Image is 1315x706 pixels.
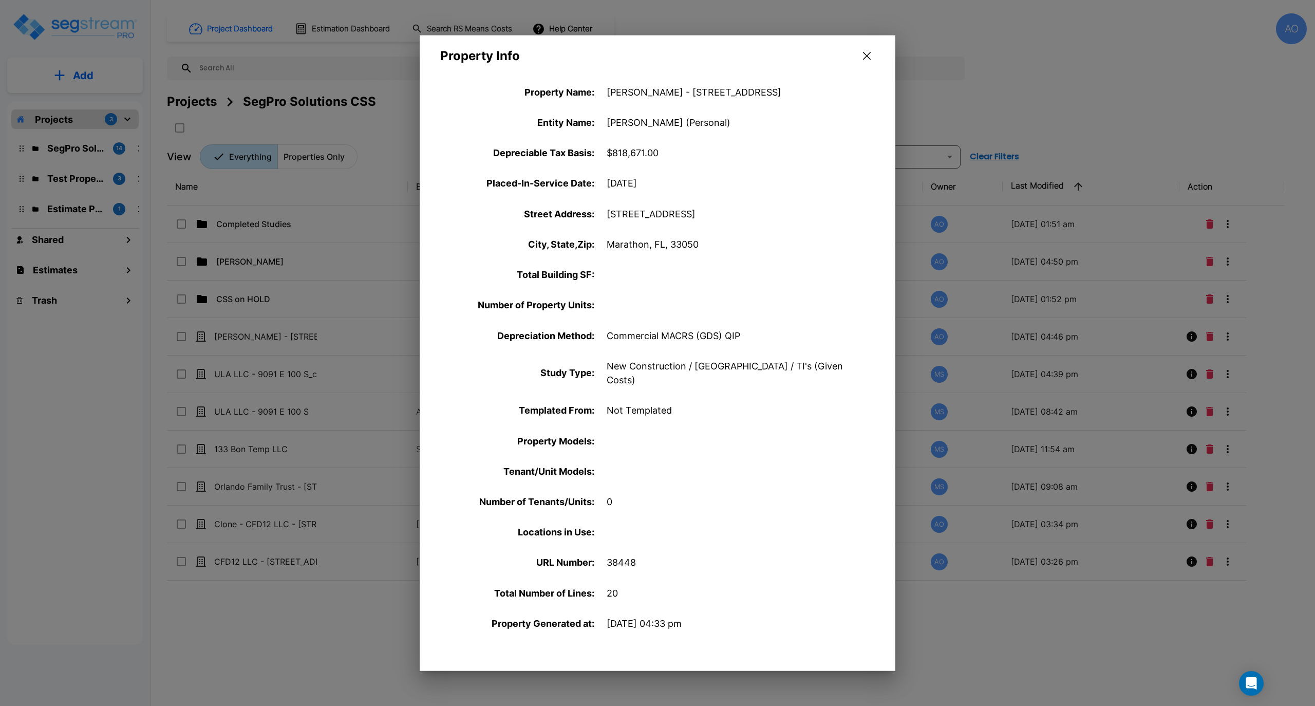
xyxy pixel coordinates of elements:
p: Placed-In-Service Date : [440,176,594,190]
p: Templated From : [440,403,594,417]
p: Street Address : [440,207,594,220]
p: [DATE] [607,176,863,190]
p: [PERSON_NAME] (Personal) [607,116,863,129]
p: Property Generated at : [440,617,594,630]
p: Property Name : [440,85,594,99]
p: 38448 [607,555,863,569]
p: Total Building SF : [440,268,594,282]
p: Property Models : [440,434,594,448]
p: City, State,Zip : [440,237,594,251]
p: [DATE] 04:33 pm [607,617,863,630]
div: Open Intercom Messenger [1239,671,1264,696]
p: Entity Name : [440,116,594,129]
p: Not Templated [607,403,863,417]
p: [STREET_ADDRESS] [607,207,863,220]
p: [PERSON_NAME] - [STREET_ADDRESS] [607,85,863,99]
p: Study Type : [440,366,594,380]
p: Marathon, FL, 33050 [607,237,863,251]
p: 20 [607,586,863,600]
p: Commercial MACRS (GDS) QIP [607,328,863,342]
p: Depreciable Tax Basis : [440,146,594,160]
p: $818,671.00 [607,146,863,160]
p: Total Number of Lines : [440,586,594,600]
p: Number of Tenants/Units : [440,495,594,509]
p: Depreciation Method : [440,328,594,342]
p: New Construction / [GEOGRAPHIC_DATA] / TI's (Given Costs) [607,359,863,387]
p: Property Info [440,48,520,65]
p: Tenant/Unit Models : [440,464,594,478]
p: Locations in Use : [440,525,594,539]
p: Number of Property Units : [440,298,594,312]
p: 0 [607,495,863,509]
p: URL Number : [440,555,594,569]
